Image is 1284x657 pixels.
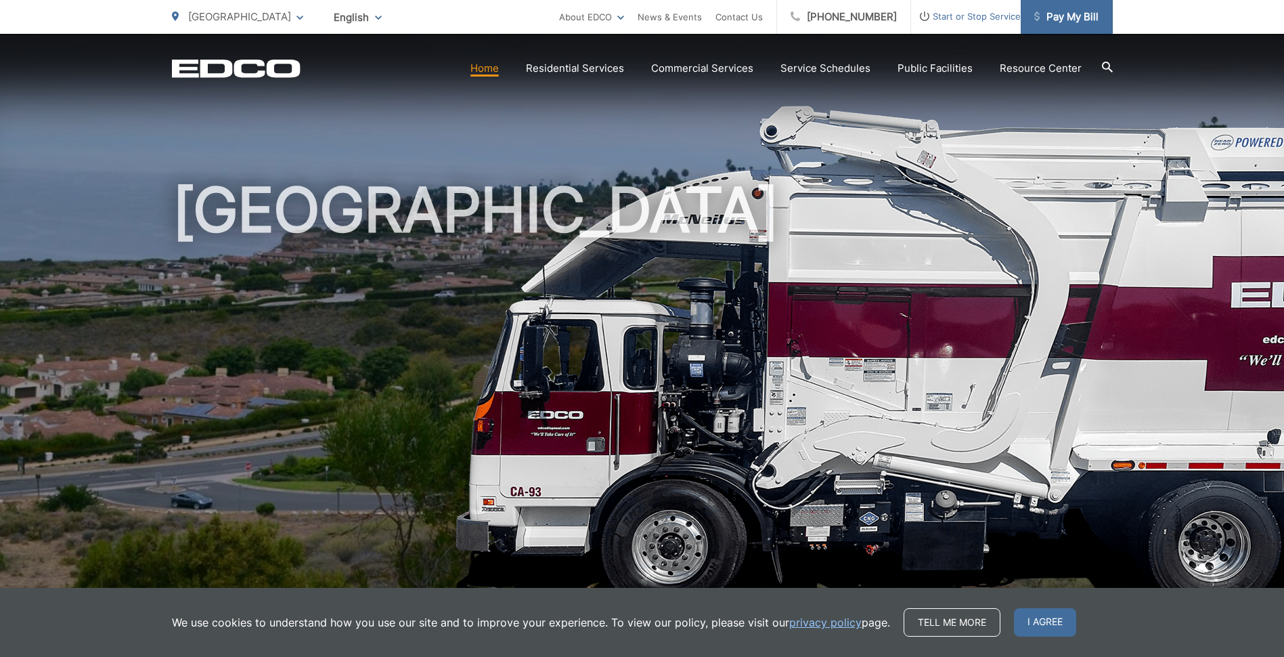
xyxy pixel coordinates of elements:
span: I agree [1014,608,1076,637]
a: News & Events [638,9,702,25]
a: Resource Center [1000,60,1082,77]
a: Contact Us [715,9,763,25]
a: privacy policy [789,614,862,631]
h1: [GEOGRAPHIC_DATA] [172,176,1113,605]
a: Service Schedules [780,60,870,77]
a: Home [470,60,499,77]
a: EDCD logo. Return to the homepage. [172,59,301,78]
a: Tell me more [904,608,1000,637]
p: We use cookies to understand how you use our site and to improve your experience. To view our pol... [172,614,890,631]
a: About EDCO [559,9,624,25]
span: English [324,5,392,29]
a: Commercial Services [651,60,753,77]
a: Residential Services [526,60,624,77]
a: Public Facilities [898,60,973,77]
span: [GEOGRAPHIC_DATA] [188,10,291,23]
span: Pay My Bill [1034,9,1099,25]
